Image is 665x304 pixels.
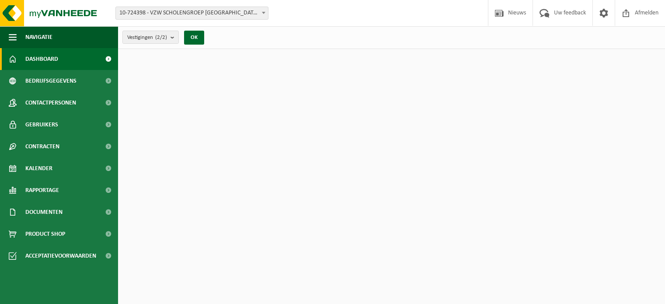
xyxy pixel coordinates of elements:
span: Contactpersonen [25,92,76,114]
span: Documenten [25,201,63,223]
span: 10-724398 - VZW SCHOLENGROEP SINT-MICHIEL - VISO CAMPUS POLENPLEIN - ROESELARE [116,7,268,19]
span: Product Shop [25,223,65,245]
span: Contracten [25,136,59,157]
span: Acceptatievoorwaarden [25,245,96,267]
span: Navigatie [25,26,52,48]
span: Dashboard [25,48,58,70]
span: Gebruikers [25,114,58,136]
span: Kalender [25,157,52,179]
button: OK [184,31,204,45]
count: (2/2) [155,35,167,40]
span: 10-724398 - VZW SCHOLENGROEP SINT-MICHIEL - VISO CAMPUS POLENPLEIN - ROESELARE [115,7,268,20]
span: Vestigingen [127,31,167,44]
span: Rapportage [25,179,59,201]
button: Vestigingen(2/2) [122,31,179,44]
span: Bedrijfsgegevens [25,70,77,92]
